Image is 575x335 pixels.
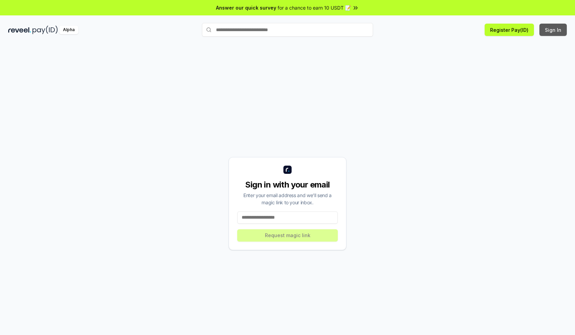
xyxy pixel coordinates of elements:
img: reveel_dark [8,26,31,34]
span: Answer our quick survey [216,4,276,11]
img: logo_small [283,166,292,174]
button: Register Pay(ID) [485,24,534,36]
span: for a chance to earn 10 USDT 📝 [278,4,351,11]
button: Sign In [539,24,567,36]
img: pay_id [33,26,58,34]
div: Alpha [59,26,78,34]
div: Sign in with your email [237,179,338,190]
div: Enter your email address and we’ll send a magic link to your inbox. [237,192,338,206]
